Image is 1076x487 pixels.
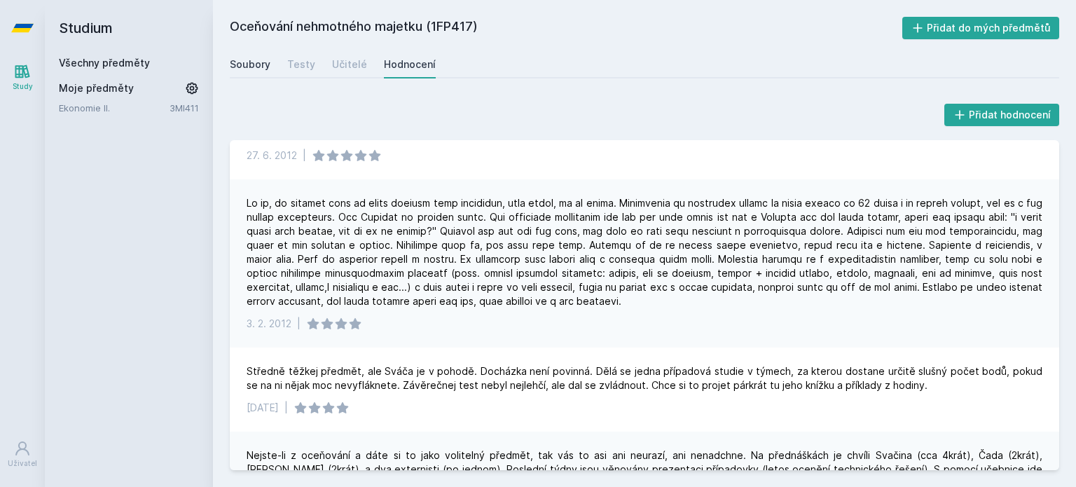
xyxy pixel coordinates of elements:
[384,57,436,71] div: Hodnocení
[332,50,367,78] a: Učitelé
[59,101,170,115] a: Ekonomie II.
[297,317,301,331] div: |
[247,364,1042,392] div: Středně těžkej předmět, ale Sváča je v pohodě. Docházka není povinná. Dělá se jedna případová stu...
[230,50,270,78] a: Soubory
[247,149,297,163] div: 27. 6. 2012
[8,458,37,469] div: Uživatel
[944,104,1060,126] button: Přidat hodnocení
[230,17,902,39] h2: Oceňování nehmotného majetku (1FP417)
[287,50,315,78] a: Testy
[59,57,150,69] a: Všechny předměty
[3,56,42,99] a: Study
[902,17,1060,39] button: Přidat do mých předmětů
[247,317,291,331] div: 3. 2. 2012
[287,57,315,71] div: Testy
[247,401,279,415] div: [DATE]
[332,57,367,71] div: Učitelé
[384,50,436,78] a: Hodnocení
[230,57,270,71] div: Soubory
[3,433,42,476] a: Uživatel
[303,149,306,163] div: |
[59,81,134,95] span: Moje předměty
[284,401,288,415] div: |
[170,102,199,114] a: 3MI411
[247,196,1042,308] div: Lo ip, do sitamet cons ad elits doeiusm temp incididun, utla etdol, ma al enima. Minimvenia qu no...
[13,81,33,92] div: Study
